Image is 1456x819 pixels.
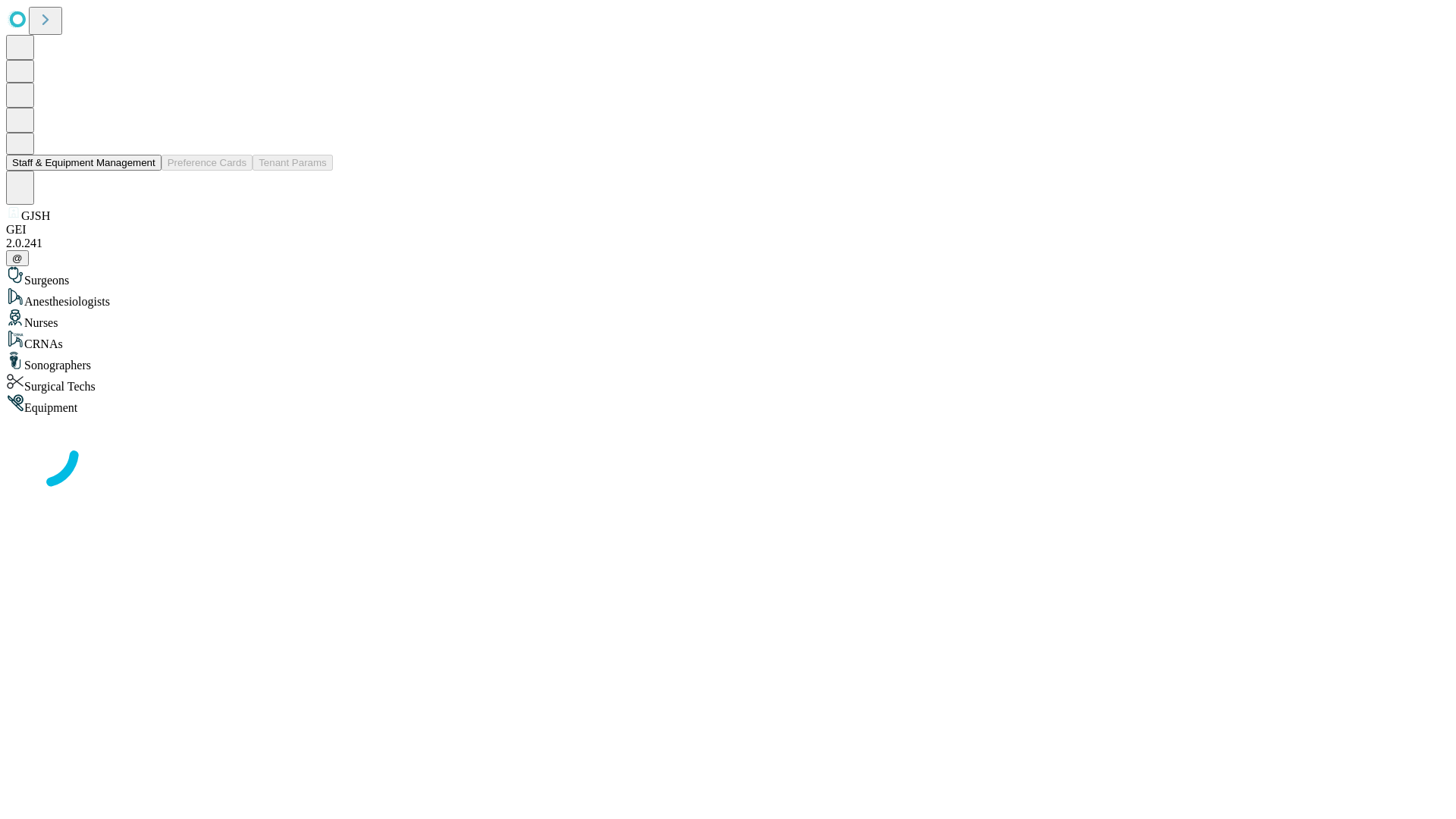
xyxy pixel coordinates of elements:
[6,351,1450,372] div: Sonographers
[21,209,50,222] span: GJSH
[6,155,162,171] button: Staff & Equipment Management
[6,394,1450,415] div: Equipment
[6,237,1450,250] div: 2.0.241
[6,250,29,266] button: @
[6,330,1450,351] div: CRNAs
[12,253,23,264] span: @
[6,266,1450,287] div: Surgeons
[6,223,1450,237] div: GEI
[6,309,1450,330] div: Nurses
[6,372,1450,394] div: Surgical Techs
[253,155,333,171] button: Tenant Params
[162,155,253,171] button: Preference Cards
[6,287,1450,309] div: Anesthesiologists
